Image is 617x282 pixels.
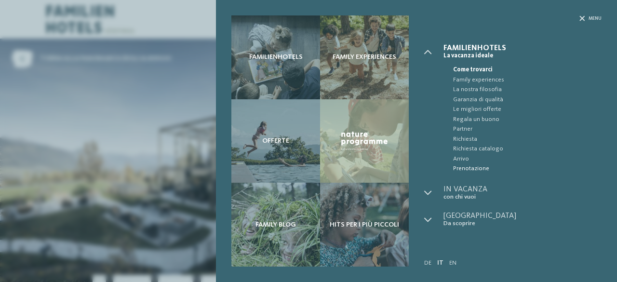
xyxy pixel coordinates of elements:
a: In vacanza con chi vuoi [443,186,602,201]
a: AKI: tutto quello che un bimbo può desiderare Nature Programme [320,99,409,183]
a: EN [449,260,456,266]
a: La nostra filosofia [443,85,602,94]
a: Arrivo [443,154,602,164]
span: La nostra filosofia [453,85,602,94]
a: Prenotazione [443,164,602,174]
span: Richiesta [453,134,602,144]
span: Da scoprire [443,220,602,227]
span: Richiesta catalogo [453,144,602,154]
span: Familienhotels [249,53,303,61]
a: AKI: tutto quello che un bimbo può desiderare Family Blog [231,183,320,267]
span: Partner [453,124,602,134]
a: [GEOGRAPHIC_DATA] Da scoprire [443,212,602,227]
span: Familienhotels [443,44,602,52]
a: IT [437,260,443,266]
span: Family Blog [255,221,296,229]
a: Partner [443,124,602,134]
a: AKI: tutto quello che un bimbo può desiderare Hits per i più piccoli [320,183,409,267]
span: Hits per i più piccoli [330,221,399,229]
span: Arrivo [453,154,602,164]
span: Regala un buono [453,115,602,124]
a: Come trovarci [443,65,602,75]
span: Offerte [262,137,289,145]
a: Richiesta catalogo [443,144,602,154]
span: La vacanza ideale [443,52,602,59]
span: Prenotazione [453,164,602,174]
span: Family experiences [333,53,396,61]
span: In vacanza [443,186,602,193]
a: Regala un buono [443,115,602,124]
span: [GEOGRAPHIC_DATA] [443,212,602,220]
img: Nature Programme [339,130,389,152]
span: Menu [589,15,602,22]
span: con chi vuoi [443,193,602,201]
span: Le migliori offerte [453,105,602,114]
a: Familienhotels La vacanza ideale [443,44,602,59]
a: AKI: tutto quello che un bimbo può desiderare Family experiences [320,15,409,99]
a: AKI: tutto quello che un bimbo può desiderare Offerte [231,99,320,183]
a: Garanzia di qualità [443,95,602,105]
a: Richiesta [443,134,602,144]
a: Family experiences [443,75,602,85]
span: Come trovarci [453,65,602,75]
span: Family experiences [453,75,602,85]
a: DE [424,260,431,266]
a: Le migliori offerte [443,105,602,114]
a: AKI: tutto quello che un bimbo può desiderare Familienhotels [231,15,320,99]
span: Garanzia di qualità [453,95,602,105]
